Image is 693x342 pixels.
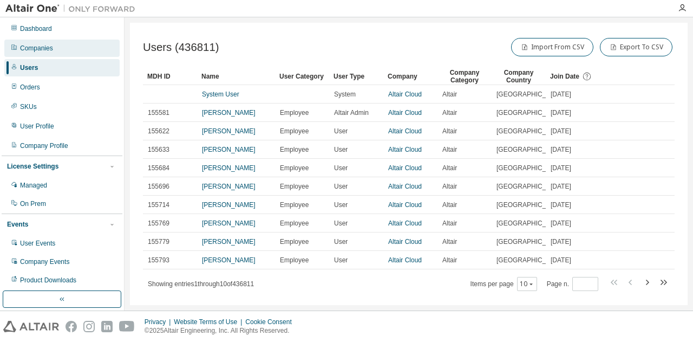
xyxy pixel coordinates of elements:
[280,127,309,135] span: Employee
[201,68,271,85] div: Name
[388,164,422,172] a: Altair Cloud
[511,38,593,56] button: Import From CSV
[551,219,571,228] span: [DATE]
[470,277,537,291] span: Items per page
[280,237,309,246] span: Employee
[20,24,52,33] div: Dashboard
[148,237,169,246] span: 155779
[388,220,422,227] a: Altair Cloud
[496,201,564,209] span: [GEOGRAPHIC_DATA]
[280,145,309,154] span: Employee
[20,181,47,190] div: Managed
[334,164,348,172] span: User
[334,219,348,228] span: User
[280,108,309,117] span: Employee
[496,127,564,135] span: [GEOGRAPHIC_DATA]
[20,102,37,111] div: SKUs
[145,326,298,335] p: © 2025 Altair Engineering, Inc. All Rights Reserved.
[202,183,256,190] a: [PERSON_NAME]
[442,256,457,264] span: Altair
[148,108,169,117] span: 155581
[496,108,564,117] span: [GEOGRAPHIC_DATA]
[202,127,256,135] a: [PERSON_NAME]
[202,146,256,153] a: [PERSON_NAME]
[101,321,113,332] img: linkedin.svg
[143,41,219,54] span: Users (436811)
[3,321,59,332] img: altair_logo.svg
[550,73,579,80] span: Join Date
[7,162,58,171] div: License Settings
[148,182,169,191] span: 155696
[388,146,422,153] a: Altair Cloud
[20,122,54,131] div: User Profile
[148,201,169,209] span: 155714
[442,68,487,85] div: Company Category
[334,237,348,246] span: User
[5,3,141,14] img: Altair One
[83,321,95,332] img: instagram.svg
[20,83,40,92] div: Orders
[280,201,309,209] span: Employee
[202,201,256,209] a: [PERSON_NAME]
[174,318,245,326] div: Website Terms of Use
[388,256,422,264] a: Altair Cloud
[388,91,422,98] a: Altair Cloud
[551,237,571,246] span: [DATE]
[442,127,457,135] span: Altair
[334,90,356,99] span: System
[202,91,239,98] a: System User
[148,280,254,288] span: Showing entries 1 through 10 of 436811
[496,182,564,191] span: [GEOGRAPHIC_DATA]
[388,127,422,135] a: Altair Cloud
[119,321,135,332] img: youtube.svg
[334,68,379,85] div: User Type
[551,145,571,154] span: [DATE]
[148,127,169,135] span: 155622
[334,108,369,117] span: Altair Admin
[148,256,169,264] span: 155793
[279,68,325,85] div: User Category
[551,201,571,209] span: [DATE]
[582,72,592,81] svg: Date when the user was first added or directly signed up. If the user was deleted and later re-ad...
[20,199,46,208] div: On Prem
[20,44,53,53] div: Companies
[551,127,571,135] span: [DATE]
[20,141,68,150] div: Company Profile
[280,164,309,172] span: Employee
[147,68,193,85] div: MDH ID
[551,108,571,117] span: [DATE]
[547,277,598,291] span: Page n.
[442,164,457,172] span: Altair
[496,145,564,154] span: [GEOGRAPHIC_DATA]
[442,182,457,191] span: Altair
[334,201,348,209] span: User
[202,238,256,246] a: [PERSON_NAME]
[20,276,76,285] div: Product Downloads
[388,201,422,209] a: Altair Cloud
[388,238,422,246] a: Altair Cloud
[442,145,457,154] span: Altair
[334,127,348,135] span: User
[520,280,534,288] button: 10
[442,90,457,99] span: Altair
[551,182,571,191] span: [DATE]
[334,145,348,154] span: User
[20,63,38,72] div: Users
[280,219,309,228] span: Employee
[334,256,348,264] span: User
[148,145,169,154] span: 155633
[551,90,571,99] span: [DATE]
[148,164,169,172] span: 155684
[442,219,457,228] span: Altair
[551,164,571,172] span: [DATE]
[496,256,564,264] span: [GEOGRAPHIC_DATA]
[496,90,564,99] span: [GEOGRAPHIC_DATA]
[20,257,69,266] div: Company Events
[334,182,348,191] span: User
[600,38,672,56] button: Export To CSV
[442,108,457,117] span: Altair
[388,183,422,190] a: Altair Cloud
[496,219,564,228] span: [GEOGRAPHIC_DATA]
[7,220,28,229] div: Events
[202,109,256,117] a: [PERSON_NAME]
